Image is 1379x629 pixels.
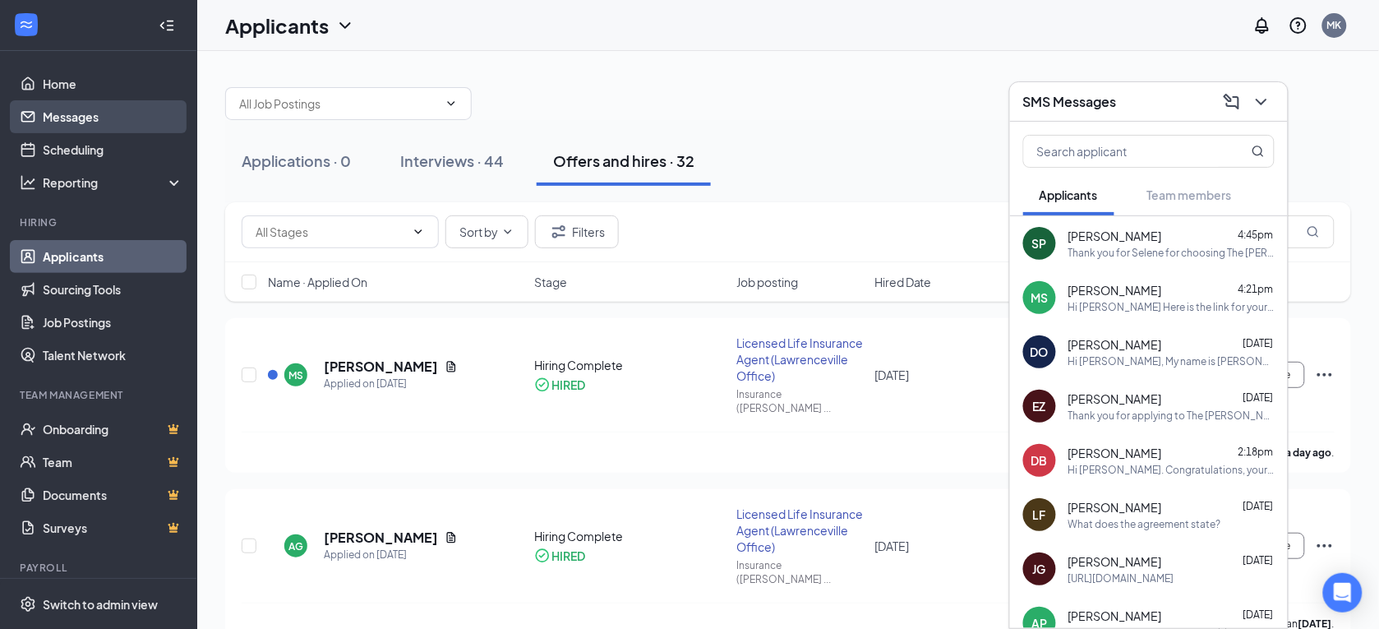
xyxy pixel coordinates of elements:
[501,225,514,238] svg: ChevronDown
[1068,463,1275,477] div: Hi [PERSON_NAME]. Congratulations, your meeting with The [PERSON_NAME] Agency for Licensed Life I...
[1068,571,1174,585] div: [URL][DOMAIN_NAME]
[534,357,726,373] div: Hiring Complete
[43,240,183,273] a: Applicants
[736,335,865,384] div: Licensed Life Insurance Agent (Lawrenceville Office)
[43,273,183,306] a: Sourcing Tools
[43,67,183,100] a: Home
[534,548,551,564] svg: CheckmarkCircle
[1068,282,1162,298] span: [PERSON_NAME]
[1040,187,1098,202] span: Applicants
[1031,289,1049,306] div: MS
[1323,573,1363,613] div: Open Intercom Messenger
[43,339,183,372] a: Talent Network
[1147,187,1232,202] span: Team members
[1252,92,1271,112] svg: ChevronDown
[43,446,183,479] a: TeamCrown
[1315,365,1335,385] svg: Ellipses
[1243,391,1274,404] span: [DATE]
[1289,16,1308,35] svg: QuestionInfo
[1243,554,1274,567] span: [DATE]
[736,274,798,290] span: Job posting
[288,539,303,553] div: AG
[1068,300,1275,314] div: Hi [PERSON_NAME] Here is the link for your 9am appointment with recruiter [PERSON_NAME]. [URL][DO...
[400,150,504,171] div: Interviews · 44
[1033,506,1046,523] div: LF
[1068,228,1162,244] span: [PERSON_NAME]
[1238,229,1274,241] span: 4:45pm
[43,511,183,544] a: SurveysCrown
[324,529,438,547] h5: [PERSON_NAME]
[1068,354,1275,368] div: Hi [PERSON_NAME], My name is [PERSON_NAME]. I am one of the recruiters for The [PERSON_NAME] Agen...
[1031,452,1048,469] div: DB
[1252,145,1265,158] svg: MagnifyingGlass
[551,377,585,393] div: HIRED
[1068,553,1162,570] span: [PERSON_NAME]
[736,387,865,415] div: Insurance ([PERSON_NAME] ...
[534,528,726,544] div: Hiring Complete
[1033,398,1046,414] div: EZ
[43,174,184,191] div: Reporting
[225,12,329,39] h1: Applicants
[43,306,183,339] a: Job Postings
[551,548,585,564] div: HIRED
[412,225,425,238] svg: ChevronDown
[324,376,458,392] div: Applied on [DATE]
[242,150,351,171] div: Applications · 0
[1023,93,1117,111] h3: SMS Messages
[1031,344,1049,360] div: DO
[1068,409,1275,423] div: Thank you for applying to The [PERSON_NAME] Agency. You are scheduled to interview with recruiter...
[1243,337,1274,349] span: [DATE]
[20,215,180,229] div: Hiring
[445,215,528,248] button: Sort byChevronDown
[1068,608,1162,624] span: [PERSON_NAME]
[43,479,183,511] a: DocumentsCrown
[534,377,551,393] svg: CheckmarkCircle
[20,388,180,402] div: Team Management
[1068,246,1275,260] div: Thank you for Selene for choosing The [PERSON_NAME] Agency. You are scheduled [DATE]11am with Rec...
[268,274,367,290] span: Name · Applied On
[1243,500,1274,512] span: [DATE]
[445,531,458,544] svg: Document
[736,558,865,586] div: Insurance ([PERSON_NAME] ...
[549,222,569,242] svg: Filter
[874,539,909,553] span: [DATE]
[445,360,458,373] svg: Document
[20,596,36,613] svg: Settings
[1327,18,1342,32] div: MK
[1252,16,1272,35] svg: Notifications
[874,368,909,382] span: [DATE]
[1024,136,1219,167] input: Search applicant
[324,358,438,376] h5: [PERSON_NAME]
[1307,225,1320,238] svg: MagnifyingGlass
[43,100,183,133] a: Messages
[445,97,458,110] svg: ChevronDown
[1068,499,1162,516] span: [PERSON_NAME]
[239,95,438,113] input: All Job Postings
[1068,445,1162,461] span: [PERSON_NAME]
[1248,89,1275,115] button: ChevronDown
[1243,608,1274,621] span: [DATE]
[1068,517,1221,531] div: What does the agreement state?
[43,133,183,166] a: Scheduling
[1238,446,1274,458] span: 2:18pm
[1286,446,1332,459] b: a day ago
[534,274,567,290] span: Stage
[20,174,36,191] svg: Analysis
[43,413,183,446] a: OnboardingCrown
[159,17,175,34] svg: Collapse
[535,215,619,248] button: Filter Filters
[43,596,158,613] div: Switch to admin view
[1068,336,1162,353] span: [PERSON_NAME]
[736,506,865,555] div: Licensed Life Insurance Agent (Lawrenceville Office)
[324,547,458,563] div: Applied on [DATE]
[20,561,180,575] div: Payroll
[335,16,355,35] svg: ChevronDown
[1222,92,1242,112] svg: ComposeMessage
[459,226,498,238] span: Sort by
[553,150,694,171] div: Offers and hires · 32
[18,16,35,33] svg: WorkstreamLogo
[256,223,405,241] input: All Stages
[1033,561,1046,577] div: JG
[1032,235,1047,252] div: SP
[1219,89,1245,115] button: ComposeMessage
